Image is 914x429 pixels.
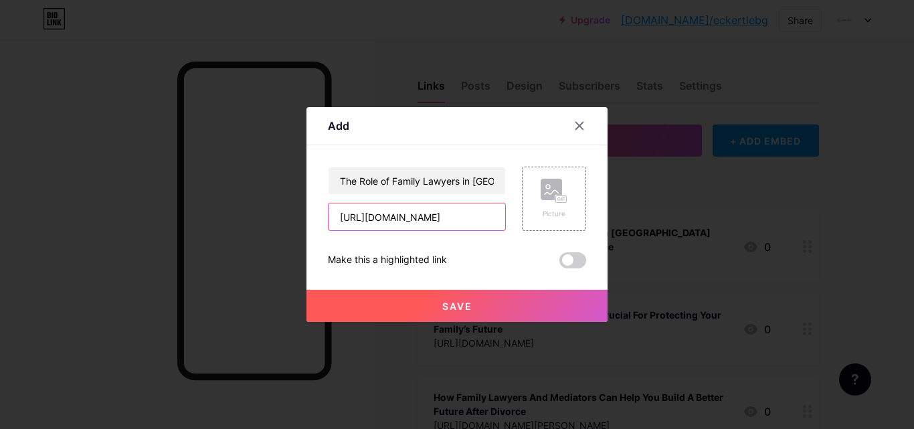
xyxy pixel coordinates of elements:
div: Make this a highlighted link [328,252,447,268]
div: Add [328,118,349,134]
input: Title [329,167,505,194]
div: Picture [541,209,567,219]
button: Save [306,290,608,322]
input: URL [329,203,505,230]
span: Save [442,301,472,312]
